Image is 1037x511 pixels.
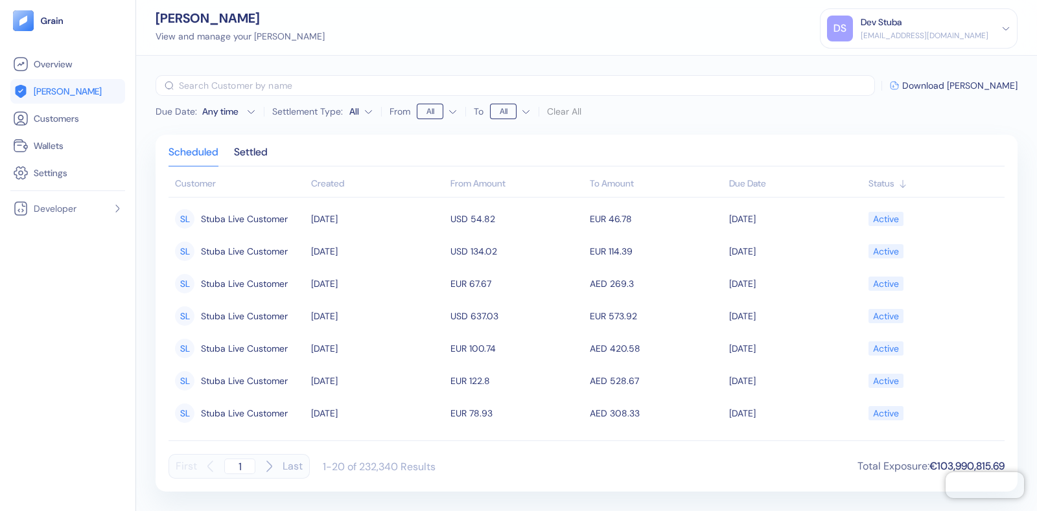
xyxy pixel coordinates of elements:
a: Customers [13,111,122,126]
span: Stuba Live Customer [201,337,288,359]
iframe: Chatra live chat [946,472,1024,498]
div: SL [175,209,194,229]
td: [DATE] [726,397,865,429]
div: DS [827,16,853,41]
td: EUR 78.93 [447,397,587,429]
td: [DATE] [726,365,865,397]
td: AED 420.58 [587,332,726,365]
td: EUR 46.78 [587,203,726,235]
button: First [176,454,197,479]
td: [DATE] [308,429,447,462]
button: Settlement Type: [349,101,373,122]
button: Due Date:Any time [156,105,256,118]
span: Stuba Live Customer [201,402,288,424]
td: EUR 100.74 [447,332,587,365]
div: SL [175,371,194,391]
span: Stuba Live Customer [201,435,288,457]
button: Last [283,454,303,479]
th: To Amount [587,172,726,198]
td: EUR 114.39 [587,235,726,267]
td: EUR 53.46 [587,429,726,462]
img: logo [40,16,64,25]
span: Stuba Live Customer [201,370,288,392]
td: [DATE] [308,203,447,235]
td: [DATE] [308,365,447,397]
td: [DATE] [308,300,447,332]
div: Settled [234,148,268,166]
td: [DATE] [726,300,865,332]
div: Total Exposure : [857,459,1005,474]
div: [EMAIL_ADDRESS][DOMAIN_NAME] [861,30,988,41]
div: View and manage your [PERSON_NAME] [156,30,325,43]
img: logo-tablet-V2.svg [13,10,34,31]
a: Wallets [13,138,122,153]
span: Stuba Live Customer [201,240,288,262]
td: AED 528.67 [587,365,726,397]
span: Due Date : [156,105,197,118]
button: Download [PERSON_NAME] [890,81,1018,90]
td: [DATE] [726,332,865,365]
td: [DATE] [308,397,447,429]
td: [DATE] [726,235,865,267]
button: To [490,101,531,122]
span: Stuba Live Customer [201,273,288,295]
div: SL [175,306,194,326]
td: [DATE] [308,267,447,300]
div: Sort ascending [729,177,862,190]
span: Wallets [34,139,64,152]
td: AED 269.3 [587,267,726,300]
span: [PERSON_NAME] [34,85,102,98]
div: Active [873,435,899,457]
div: Scheduled [169,148,218,166]
span: Customers [34,112,79,125]
td: USD 637.03 [447,300,587,332]
span: Download [PERSON_NAME] [902,81,1018,90]
button: From [417,101,458,122]
td: [DATE] [726,429,865,462]
div: Any time [202,105,241,118]
label: To [474,107,484,116]
a: [PERSON_NAME] [13,84,122,99]
label: Settlement Type: [272,107,343,116]
div: SL [175,339,194,358]
span: Settings [34,166,67,179]
div: 1-20 of 232,340 Results [323,460,436,473]
div: [PERSON_NAME] [156,12,325,25]
td: EUR 122.8 [447,365,587,397]
div: Active [873,273,899,295]
div: Active [873,402,899,424]
a: Settings [13,165,122,181]
span: Developer [34,202,76,215]
td: USD 54.82 [447,203,587,235]
td: EUR 573.92 [587,300,726,332]
div: SL [175,242,194,261]
a: Overview [13,56,122,72]
td: [DATE] [308,332,447,365]
td: [DATE] [308,235,447,267]
div: Active [873,370,899,392]
td: USD 134.02 [447,235,587,267]
td: USD 62.63 [447,429,587,462]
div: Active [873,337,899,359]
span: Overview [34,58,72,71]
span: €103,990,815.69 [929,459,1005,473]
td: AED 308.33 [587,397,726,429]
td: EUR 67.67 [447,267,587,300]
span: Stuba Live Customer [201,208,288,230]
div: Active [873,208,899,230]
span: Stuba Live Customer [201,305,288,327]
div: SL [175,403,194,423]
div: Dev Stuba [861,16,902,29]
td: [DATE] [726,267,865,300]
th: Customer [169,172,308,198]
div: Active [873,240,899,262]
label: From [390,107,410,116]
div: SL [175,274,194,293]
div: Active [873,305,899,327]
div: Sort ascending [868,177,998,190]
th: From Amount [447,172,587,198]
td: [DATE] [726,203,865,235]
input: Search Customer by name [179,75,875,96]
div: Sort ascending [311,177,444,190]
